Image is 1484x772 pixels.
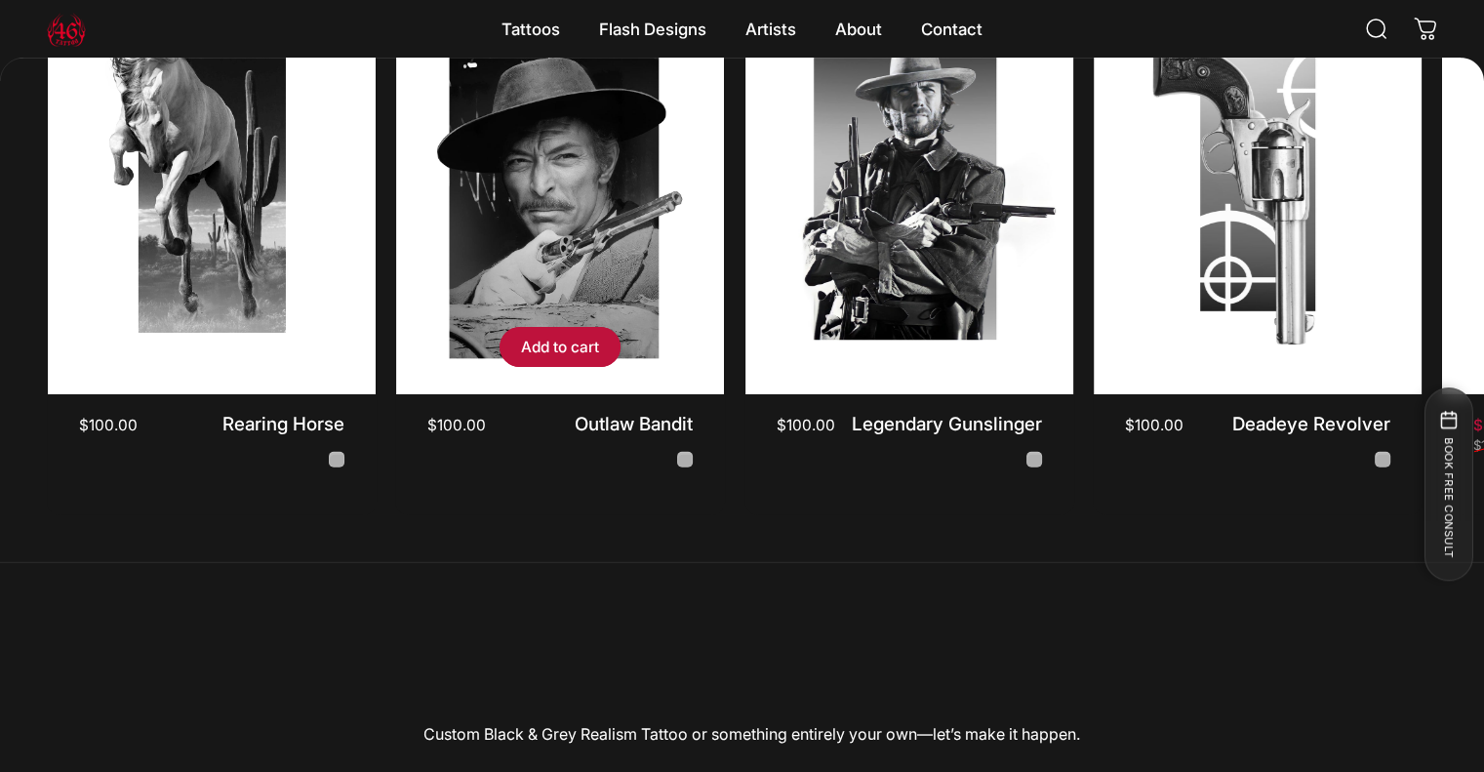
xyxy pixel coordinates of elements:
[575,413,693,435] a: Outlaw Bandit
[1375,452,1390,467] a: Deadeye Revolver - Black and Grey
[902,9,1002,50] a: Contact
[816,9,902,50] summary: About
[482,9,1002,50] nav: Primary
[1125,418,1183,432] span: $100.00
[1404,8,1447,51] a: 0 items
[1232,413,1390,435] a: Deadeye Revolver
[1424,387,1472,581] button: BOOK FREE CONSULT
[79,418,138,432] span: $100.00
[777,418,835,432] span: $100.00
[482,9,580,50] summary: Tattoos
[329,452,344,467] a: Rearing Horse - Black and Grey
[427,418,486,432] span: $100.00
[852,413,1042,435] a: Legendary Gunslinger
[580,9,726,50] summary: Flash Designs
[222,413,344,435] a: Rearing Horse
[500,327,621,367] button: Add to cart
[677,452,693,467] a: Outlaw Bandit - Black and Grey
[1026,452,1042,467] a: Legendary Gunslinger - Black and Grey
[262,722,1242,748] p: Custom Black & Grey Realism Tattoo or something entirely your own—let’s make it happen.
[726,9,816,50] summary: Artists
